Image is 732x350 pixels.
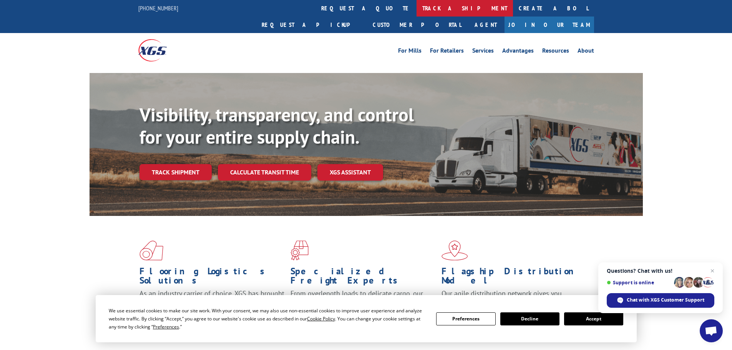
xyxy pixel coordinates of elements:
a: Advantages [502,48,534,56]
span: Close chat [708,266,717,275]
img: xgs-icon-flagship-distribution-model-red [442,241,468,260]
a: Request a pickup [256,17,367,33]
img: xgs-icon-focused-on-flooring-red [290,241,309,260]
a: XGS ASSISTANT [317,164,383,181]
a: Services [472,48,494,56]
a: About [578,48,594,56]
div: Open chat [700,319,723,342]
button: Decline [500,312,559,325]
button: Accept [564,312,623,325]
span: Cookie Policy [307,315,335,322]
b: Visibility, transparency, and control for your entire supply chain. [139,103,414,149]
a: Agent [467,17,505,33]
span: Our agile distribution network gives you nationwide inventory management on demand. [442,289,583,307]
span: Questions? Chat with us! [607,268,714,274]
div: Cookie Consent Prompt [96,295,637,342]
a: For Mills [398,48,422,56]
div: Chat with XGS Customer Support [607,293,714,308]
p: From overlength loads to delicate cargo, our experienced staff knows the best way to move your fr... [290,289,436,323]
button: Preferences [436,312,495,325]
h1: Specialized Freight Experts [290,267,436,289]
a: Track shipment [139,164,212,180]
a: Resources [542,48,569,56]
a: Calculate transit time [218,164,311,181]
a: For Retailers [430,48,464,56]
a: [PHONE_NUMBER] [138,4,178,12]
span: Preferences [153,323,179,330]
div: We use essential cookies to make our site work. With your consent, we may also use non-essential ... [109,307,427,331]
h1: Flagship Distribution Model [442,267,587,289]
h1: Flooring Logistics Solutions [139,267,285,289]
span: Support is online [607,280,671,285]
span: Chat with XGS Customer Support [627,297,704,304]
span: As an industry carrier of choice, XGS has brought innovation and dedication to flooring logistics... [139,289,284,316]
a: Customer Portal [367,17,467,33]
a: Join Our Team [505,17,594,33]
img: xgs-icon-total-supply-chain-intelligence-red [139,241,163,260]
